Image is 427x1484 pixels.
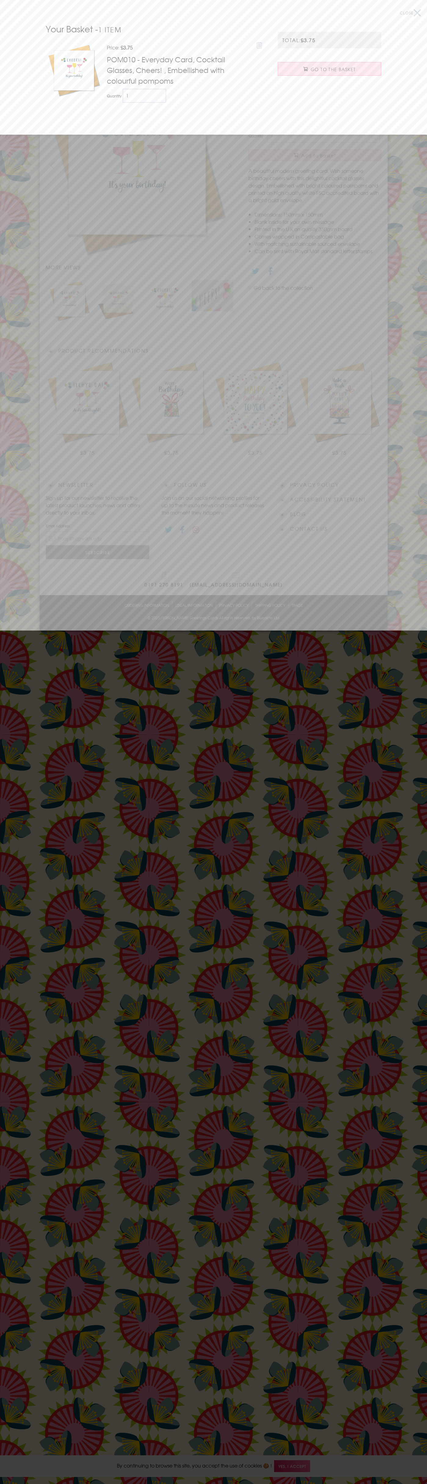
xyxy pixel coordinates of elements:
h2: Your Basket - [46,23,266,35]
a: Go to the Basket [278,62,382,76]
p: Price: [107,44,252,51]
small: 1 item [98,24,121,35]
img: B01KJY50UQ.MAIN.jpg [47,44,101,97]
button: Close menu [400,6,421,20]
a: Remove [255,39,264,50]
p: Total: [278,32,382,48]
strong: £3.75 [119,44,133,51]
a: POM010 - Everyday Card, Cocktail Glasses, Cheers! , Embellished with colourful pompoms [107,54,225,85]
strong: £3.75 [301,36,315,44]
span: Go to the Basket [311,66,356,72]
label: Quantity [107,93,121,99]
input: Item quantity [123,89,166,103]
span: Close [400,10,413,16]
